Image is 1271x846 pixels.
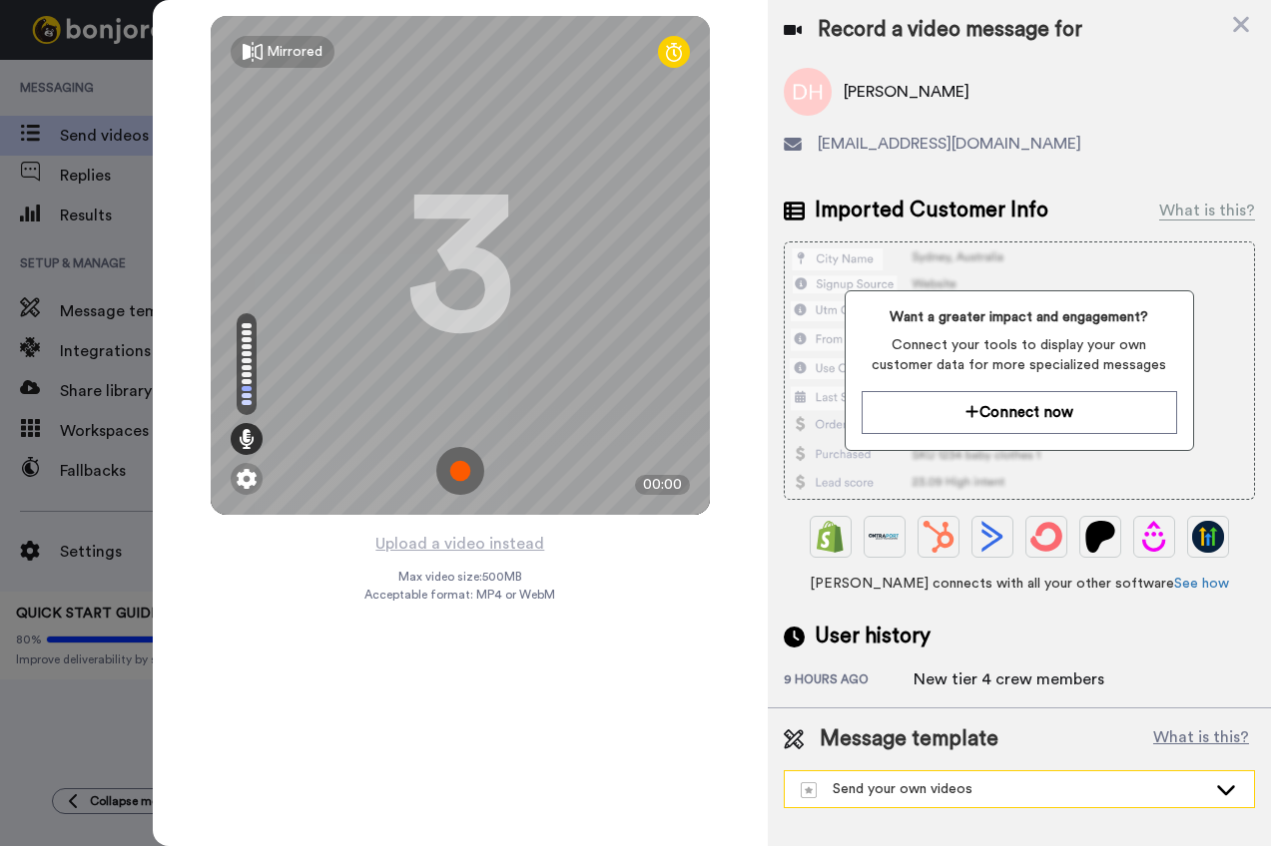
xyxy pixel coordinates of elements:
img: ic_record_start.svg [436,447,484,495]
img: ConvertKit [1030,521,1062,553]
div: 00:00 [635,475,690,495]
img: GoHighLevel [1192,521,1224,553]
img: Hubspot [923,521,954,553]
span: Max video size: 500 MB [398,569,522,585]
img: demo-template.svg [801,782,817,798]
div: New tier 4 crew members [914,667,1104,691]
div: 9 hours ago [784,671,914,691]
a: See how [1174,577,1229,591]
button: Connect now [862,391,1177,434]
img: Shopify [815,521,847,553]
img: ActiveCampaign [976,521,1008,553]
span: Acceptable format: MP4 or WebM [364,587,555,603]
img: Ontraport [869,521,901,553]
span: Want a greater impact and engagement? [862,307,1177,327]
img: Drip [1138,521,1170,553]
img: ic_gear.svg [237,469,257,489]
div: What is this? [1159,199,1255,222]
span: Connect your tools to display your own customer data for more specialized messages [862,335,1177,375]
span: Imported Customer Info [815,196,1048,225]
span: [EMAIL_ADDRESS][DOMAIN_NAME] [818,132,1081,156]
button: Upload a video instead [369,531,550,557]
span: [PERSON_NAME] connects with all your other software [784,574,1255,594]
div: 3 [405,191,515,340]
button: What is this? [1147,724,1255,754]
span: User history [815,622,931,651]
img: Patreon [1084,521,1116,553]
span: Message template [820,724,998,754]
div: Send your own videos [801,779,1206,799]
